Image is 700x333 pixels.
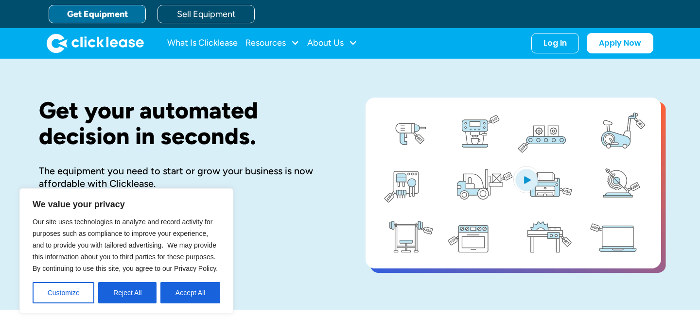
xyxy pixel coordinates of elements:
[33,199,220,210] p: We value your privacy
[47,33,144,53] img: Clicklease logo
[49,5,146,23] a: Get Equipment
[543,38,567,48] div: Log In
[245,33,299,53] div: Resources
[587,33,653,53] a: Apply Now
[47,33,144,53] a: home
[33,218,218,272] span: Our site uses technologies to analyze and record activity for purposes such as compliance to impr...
[157,5,255,23] a: Sell Equipment
[160,282,220,303] button: Accept All
[19,188,233,314] div: We value your privacy
[39,98,334,149] h1: Get your automated decision in seconds.
[33,282,94,303] button: Customize
[366,98,661,268] a: open lightbox
[167,33,238,53] a: What Is Clicklease
[98,282,157,303] button: Reject All
[39,165,334,190] div: The equipment you need to start or grow your business is now affordable with Clicklease.
[307,33,357,53] div: About Us
[513,166,540,193] img: Blue play button logo on a light blue circular background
